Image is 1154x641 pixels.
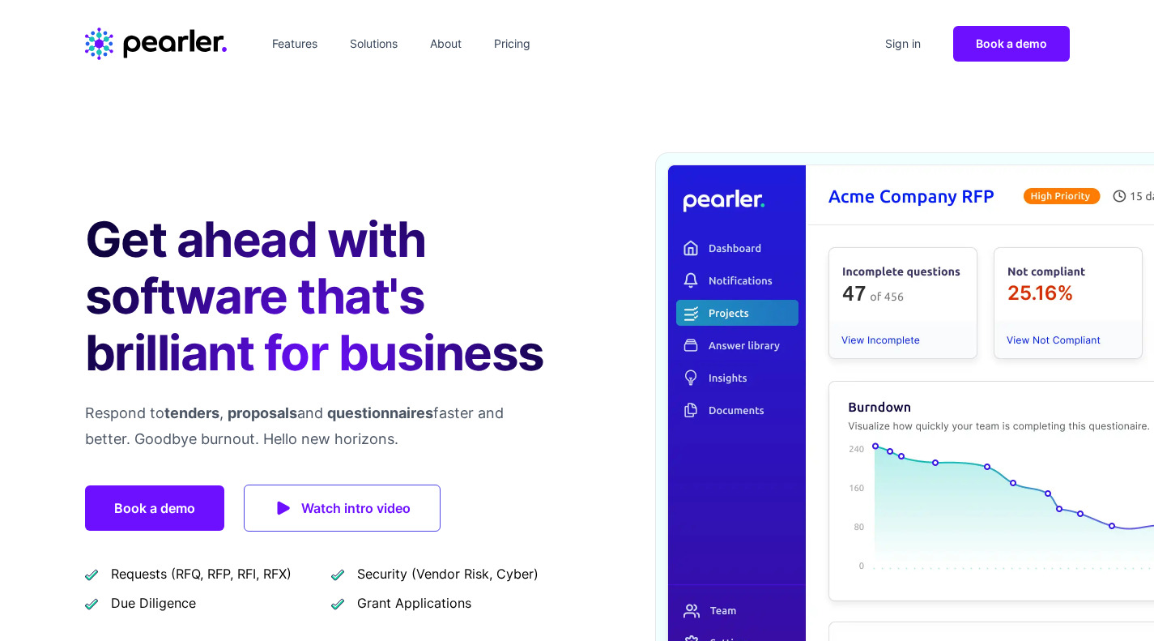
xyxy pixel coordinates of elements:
span: Due Diligence [111,593,196,613]
a: Book a demo [953,26,1070,62]
a: Book a demo [85,485,224,531]
img: checkmark [331,596,344,610]
a: Sign in [879,31,927,57]
p: Respond to , and faster and better. Goodbye burnout. Hello new horizons. [85,400,551,452]
img: checkmark [85,596,98,610]
a: About [424,31,468,57]
span: Security (Vendor Risk, Cyber) [357,564,539,583]
a: Pricing [488,31,537,57]
span: tenders [164,404,219,421]
img: checkmark [85,567,98,581]
a: Solutions [343,31,404,57]
h1: Get ahead with software that's brilliant for business [85,211,551,381]
a: Home [85,28,227,60]
img: checkmark [331,567,344,581]
a: Features [266,31,324,57]
span: Book a demo [976,36,1047,50]
a: Watch intro video [244,485,441,532]
span: questionnaires [327,404,433,421]
span: Grant Applications [357,593,471,613]
span: Watch intro video [301,497,411,519]
span: proposals [228,404,297,421]
span: Requests (RFQ, RFP, RFI, RFX) [111,564,292,583]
